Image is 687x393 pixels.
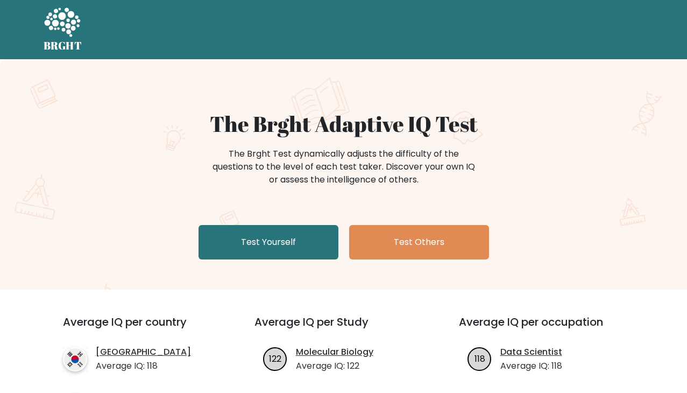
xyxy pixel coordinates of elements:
img: country [63,347,87,371]
a: Test Others [349,225,489,259]
div: The Brght Test dynamically adjusts the difficulty of the questions to the level of each test take... [209,148,478,186]
a: [GEOGRAPHIC_DATA] [96,346,191,359]
h3: Average IQ per occupation [459,315,638,341]
a: Molecular Biology [296,346,373,359]
text: 122 [269,352,281,364]
h3: Average IQ per country [63,315,216,341]
p: Average IQ: 118 [500,360,562,373]
h5: BRGHT [44,39,82,52]
text: 118 [474,352,485,364]
a: Data Scientist [500,346,562,359]
a: Test Yourself [199,225,338,259]
h1: The Brght Adaptive IQ Test [81,111,606,137]
p: Average IQ: 118 [96,360,191,373]
a: BRGHT [44,4,82,55]
p: Average IQ: 122 [296,360,373,373]
h3: Average IQ per Study [254,315,433,341]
